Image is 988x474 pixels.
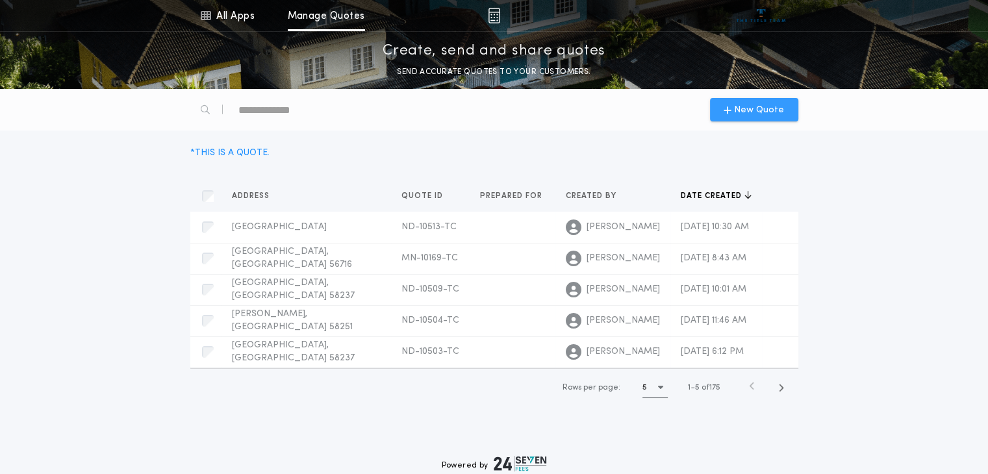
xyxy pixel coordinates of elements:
[587,283,660,296] span: [PERSON_NAME]
[566,191,619,201] span: Created by
[681,191,744,201] span: Date created
[232,222,327,232] span: [GEOGRAPHIC_DATA]
[232,309,353,332] span: [PERSON_NAME], [GEOGRAPHIC_DATA] 58251
[734,103,784,117] span: New Quote
[642,377,668,398] button: 5
[488,8,500,23] img: img
[232,247,352,269] span: [GEOGRAPHIC_DATA], [GEOGRAPHIC_DATA] 56716
[232,191,272,201] span: Address
[401,222,457,232] span: ND-10513-TC
[587,252,660,265] span: [PERSON_NAME]
[401,284,459,294] span: ND-10509-TC
[681,347,744,356] span: [DATE] 6:12 PM
[566,190,626,203] button: Created by
[494,456,547,471] img: logo
[695,384,700,392] span: 5
[383,41,605,62] p: Create, send and share quotes
[480,191,545,201] span: Prepared for
[232,340,355,363] span: [GEOGRAPHIC_DATA], [GEOGRAPHIC_DATA] 58237
[681,222,749,232] span: [DATE] 10:30 AM
[587,221,660,234] span: [PERSON_NAME]
[737,9,785,22] img: vs-icon
[681,316,746,325] span: [DATE] 11:46 AM
[232,190,279,203] button: Address
[681,284,746,294] span: [DATE] 10:01 AM
[710,98,798,121] button: New Quote
[401,316,459,325] span: ND-10504-TC
[681,190,752,203] button: Date created
[397,66,590,79] p: SEND ACCURATE QUOTES TO YOUR CUSTOMERS.
[442,456,547,471] div: Powered by
[587,314,660,327] span: [PERSON_NAME]
[190,146,270,160] div: * THIS IS A QUOTE.
[401,190,453,203] button: Quote ID
[563,384,620,392] span: Rows per page:
[642,381,647,394] h1: 5
[401,347,459,356] span: ND-10503-TC
[232,278,355,301] span: [GEOGRAPHIC_DATA], [GEOGRAPHIC_DATA] 58237
[587,345,660,358] span: [PERSON_NAME]
[401,191,446,201] span: Quote ID
[401,253,458,263] span: MN-10169-TC
[681,253,746,263] span: [DATE] 8:43 AM
[688,384,690,392] span: 1
[702,382,720,393] span: of 175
